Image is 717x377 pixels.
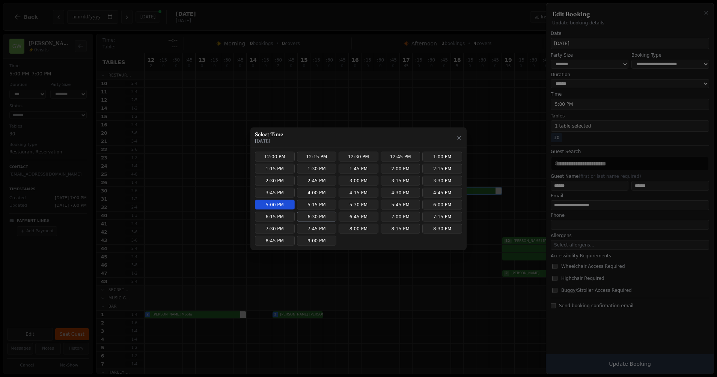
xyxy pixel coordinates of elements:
[339,164,378,173] button: 1:45 PM
[255,130,283,138] h3: Select Time
[255,176,295,185] button: 2:30 PM
[297,212,337,221] button: 6:30 PM
[255,152,295,161] button: 12:00 PM
[297,164,337,173] button: 1:30 PM
[297,236,337,245] button: 9:00 PM
[255,236,295,245] button: 8:45 PM
[422,176,462,185] button: 3:30 PM
[422,200,462,209] button: 6:00 PM
[381,212,420,221] button: 7:00 PM
[381,164,420,173] button: 2:00 PM
[339,212,378,221] button: 6:45 PM
[297,188,337,197] button: 4:00 PM
[381,200,420,209] button: 5:45 PM
[297,152,337,161] button: 12:15 PM
[422,212,462,221] button: 7:15 PM
[297,224,337,233] button: 7:45 PM
[339,176,378,185] button: 3:00 PM
[381,224,420,233] button: 8:15 PM
[422,224,462,233] button: 8:30 PM
[422,164,462,173] button: 2:15 PM
[339,224,378,233] button: 8:00 PM
[422,152,462,161] button: 1:00 PM
[255,200,295,209] button: 5:00 PM
[339,188,378,197] button: 4:15 PM
[255,224,295,233] button: 7:30 PM
[381,152,420,161] button: 12:45 PM
[255,188,295,197] button: 3:45 PM
[381,176,420,185] button: 3:15 PM
[255,164,295,173] button: 1:15 PM
[297,200,337,209] button: 5:15 PM
[381,188,420,197] button: 4:30 PM
[339,152,378,161] button: 12:30 PM
[255,138,283,144] p: [DATE]
[422,188,462,197] button: 4:45 PM
[297,176,337,185] button: 2:45 PM
[339,200,378,209] button: 5:30 PM
[255,212,295,221] button: 6:15 PM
